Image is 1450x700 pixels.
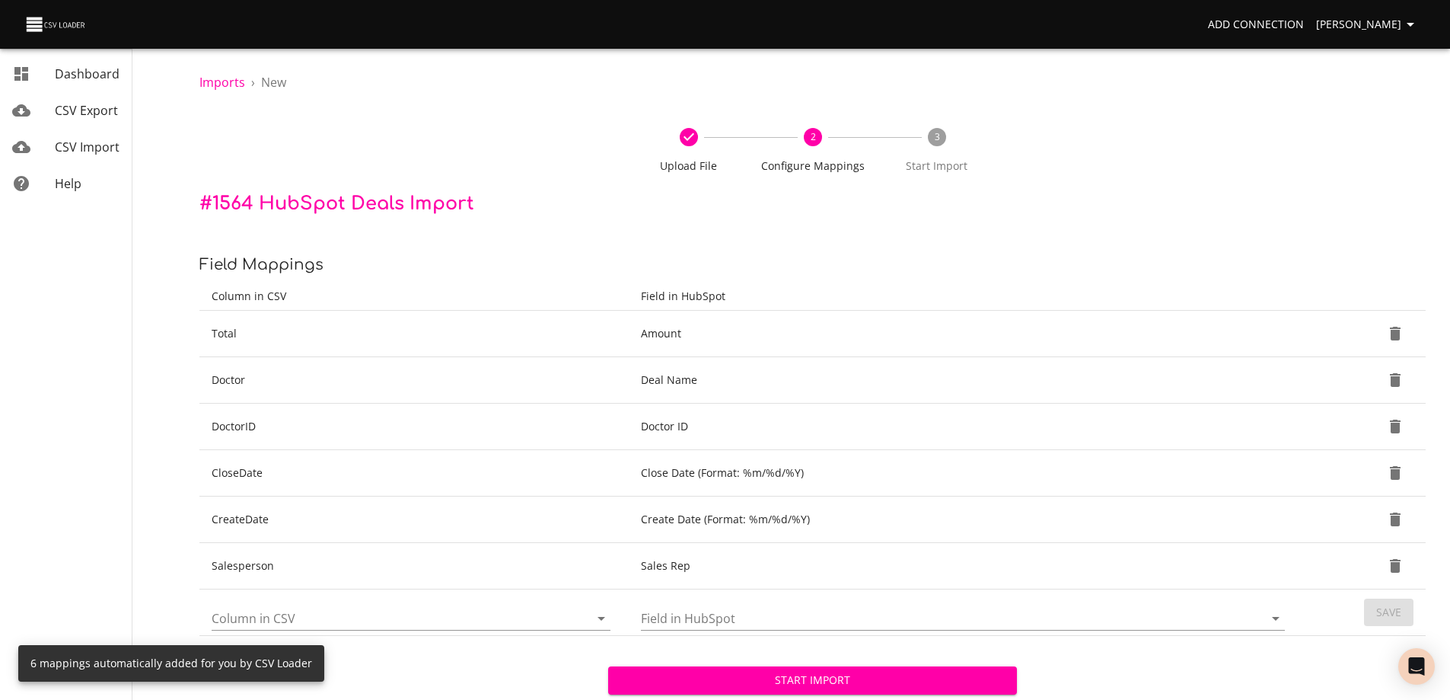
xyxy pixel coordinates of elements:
[633,158,744,174] span: Upload File
[1377,548,1413,584] button: Delete
[591,608,612,629] button: Open
[934,130,939,143] text: 3
[881,158,993,174] span: Start Import
[55,66,120,82] span: Dashboard
[620,671,1005,690] span: Start Import
[629,543,1303,590] td: Sales Rep
[199,283,629,311] th: Column in CSV
[199,193,474,214] span: # 1564 HubSpot Deals Import
[199,357,629,404] td: Doctor
[1377,408,1413,445] button: Delete
[55,139,120,155] span: CSV Import
[199,74,245,91] a: Imports
[1310,11,1426,39] button: [PERSON_NAME]
[1377,315,1413,352] button: Delete
[757,158,868,174] span: Configure Mappings
[629,404,1303,450] td: Doctor ID
[24,14,88,35] img: CSV Loader
[1265,608,1286,629] button: Open
[199,450,629,497] td: CloseDate
[629,357,1303,404] td: Deal Name
[629,283,1303,311] th: Field in HubSpot
[199,256,323,273] span: Field Mappings
[1398,648,1435,685] div: Open Intercom Messenger
[1208,15,1304,34] span: Add Connection
[1377,501,1413,538] button: Delete
[199,311,629,357] td: Total
[1377,362,1413,398] button: Delete
[1202,11,1310,39] a: Add Connection
[629,497,1303,543] td: Create Date (Format: %m/%d/%Y)
[608,666,1017,695] button: Start Import
[810,130,815,143] text: 2
[1316,15,1420,34] span: [PERSON_NAME]
[261,73,286,91] p: New
[55,175,81,192] span: Help
[251,73,255,91] li: ›
[55,102,118,119] span: CSV Export
[199,404,629,450] td: DoctorID
[629,450,1303,497] td: Close Date (Format: %m/%d/%Y)
[629,311,1303,357] td: Amount
[30,650,312,677] div: 6 mappings automatically added for you by CSV Loader
[199,543,629,590] td: Salesperson
[199,497,629,543] td: CreateDate
[1377,455,1413,491] button: Delete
